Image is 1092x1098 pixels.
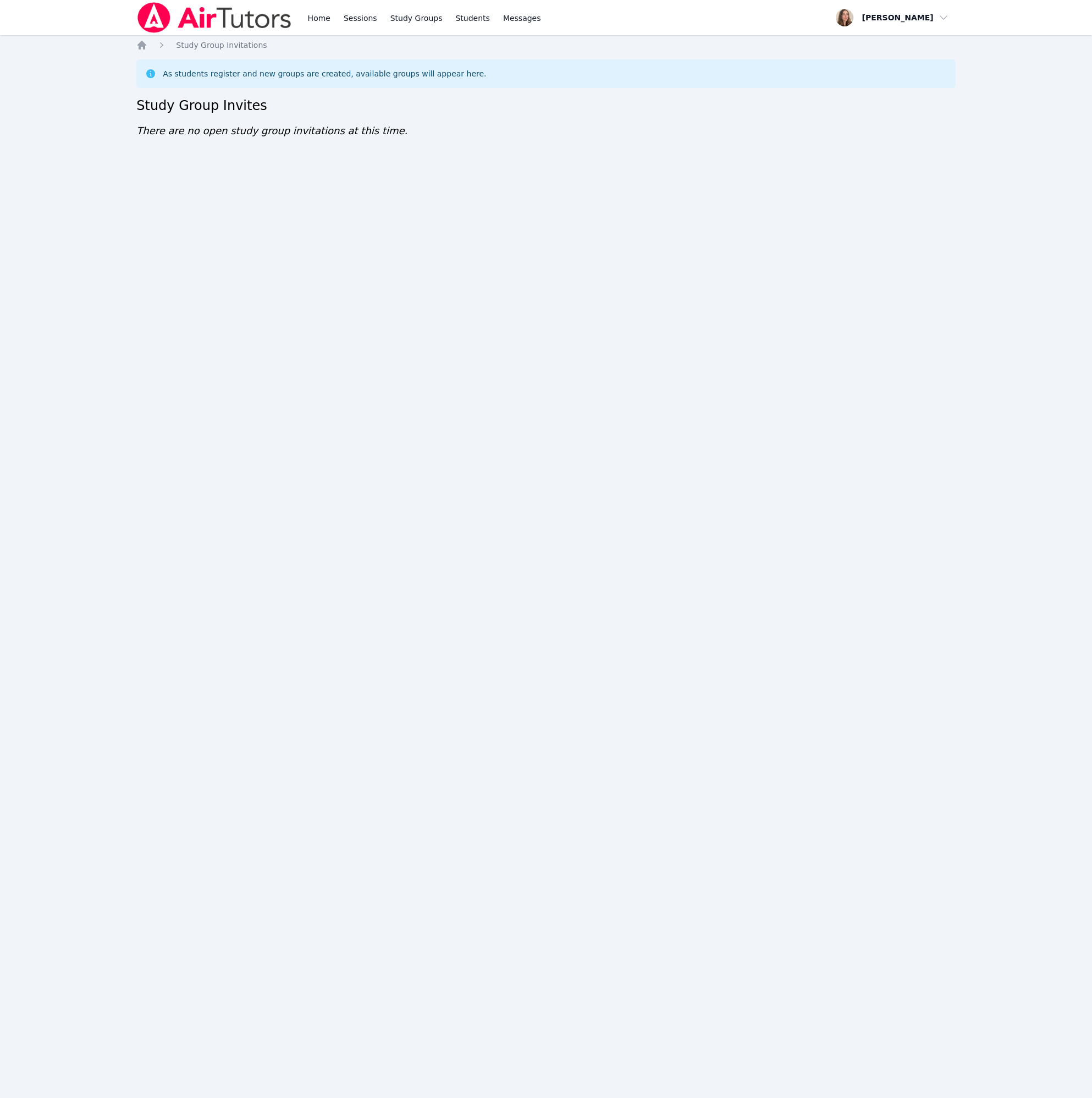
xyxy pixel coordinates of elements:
img: Air Tutors [136,2,292,33]
div: As students register and new groups are created, available groups will appear here. [163,68,486,79]
nav: Breadcrumb [136,40,956,51]
span: Study Group Invitations [176,41,267,50]
h2: Study Group Invites [136,97,956,114]
span: Messages [503,13,541,24]
a: Study Group Invitations [176,40,267,51]
span: There are no open study group invitations at this time. [136,125,407,136]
